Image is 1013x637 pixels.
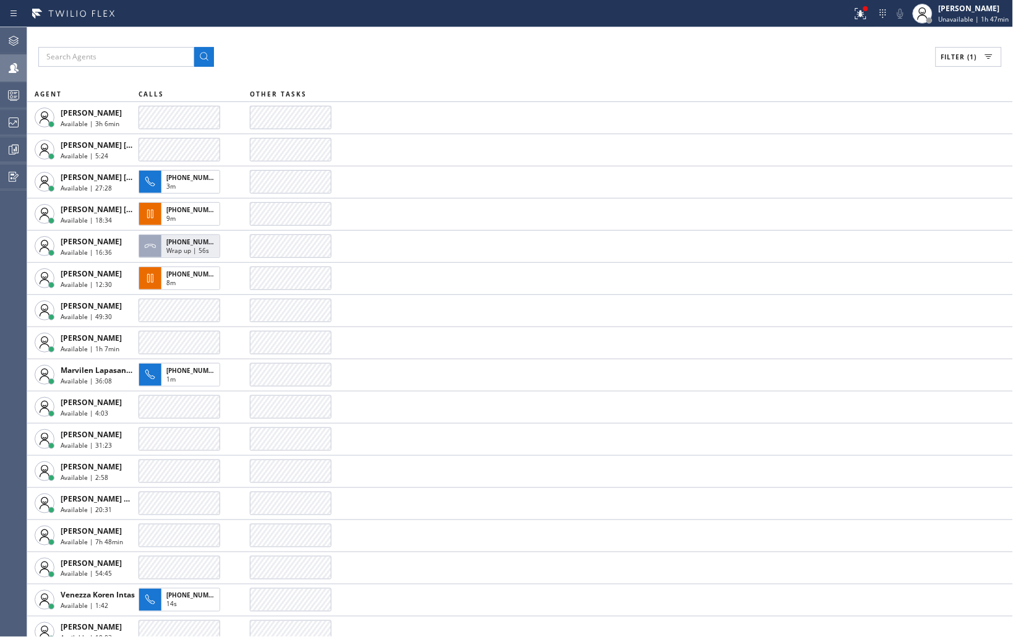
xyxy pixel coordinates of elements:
[61,204,207,215] span: [PERSON_NAME] [PERSON_NAME] Dahil
[61,268,122,279] span: [PERSON_NAME]
[61,365,135,375] span: Marvilen Lapasanda
[166,173,223,182] span: [PHONE_NUMBER]
[61,461,122,472] span: [PERSON_NAME]
[939,15,1009,24] span: Unavailable | 1h 47min
[166,205,223,214] span: [PHONE_NUMBER]
[61,537,123,546] span: Available | 7h 48min
[61,344,119,353] span: Available | 1h 7min
[941,53,977,61] span: Filter (1)
[35,90,62,98] span: AGENT
[61,397,122,408] span: [PERSON_NAME]
[61,558,122,568] span: [PERSON_NAME]
[139,166,224,197] button: [PHONE_NUMBER]3m
[61,602,108,610] span: Available | 1:42
[61,140,185,150] span: [PERSON_NAME] [PERSON_NAME]
[61,526,122,536] span: [PERSON_NAME]
[250,90,307,98] span: OTHER TASKS
[38,47,194,67] input: Search Agents
[61,248,112,257] span: Available | 16:36
[139,263,224,294] button: [PHONE_NUMBER]8m
[61,301,122,311] span: [PERSON_NAME]
[61,590,135,601] span: Venezza Koren Intas
[139,199,224,229] button: [PHONE_NUMBER]9m
[139,90,164,98] span: CALLS
[61,505,112,514] span: Available | 20:31
[892,5,909,22] button: Mute
[61,409,108,417] span: Available | 4:03
[936,47,1002,67] button: Filter (1)
[61,429,122,440] span: [PERSON_NAME]
[166,600,177,609] span: 14s
[166,278,176,287] span: 8m
[61,152,108,160] span: Available | 5:24
[166,214,176,223] span: 9m
[61,236,122,247] span: [PERSON_NAME]
[139,231,224,262] button: [PHONE_NUMBER]Wrap up | 56s
[166,591,223,600] span: [PHONE_NUMBER]
[61,441,112,450] span: Available | 31:23
[166,237,223,246] span: [PHONE_NUMBER]
[939,3,1009,14] div: [PERSON_NAME]
[166,366,223,375] span: [PHONE_NUMBER]
[61,280,112,289] span: Available | 12:30
[139,584,224,615] button: [PHONE_NUMBER]14s
[166,270,223,278] span: [PHONE_NUMBER]
[61,333,122,343] span: [PERSON_NAME]
[61,108,122,118] span: [PERSON_NAME]
[61,377,112,385] span: Available | 36:08
[61,172,185,182] span: [PERSON_NAME] [PERSON_NAME]
[139,359,224,390] button: [PHONE_NUMBER]1m
[61,570,112,578] span: Available | 54:45
[61,622,122,633] span: [PERSON_NAME]
[61,494,154,504] span: [PERSON_NAME] Guingos
[166,246,209,255] span: Wrap up | 56s
[61,473,108,482] span: Available | 2:58
[61,184,112,192] span: Available | 27:28
[61,216,112,224] span: Available | 18:34
[166,375,176,383] span: 1m
[61,119,119,128] span: Available | 3h 6min
[166,182,176,190] span: 3m
[61,312,112,321] span: Available | 49:30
